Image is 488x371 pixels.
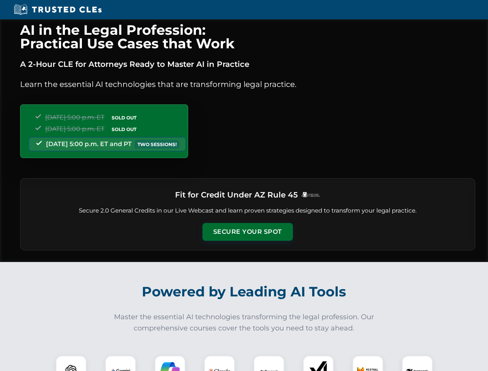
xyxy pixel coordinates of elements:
[202,223,293,241] button: Secure Your Spot
[301,192,320,197] img: Logo
[20,23,475,50] h1: AI in the Legal Profession: Practical Use Cases that Work
[12,4,104,15] img: Trusted CLEs
[20,78,475,90] p: Learn the essential AI technologies that are transforming legal practice.
[109,311,379,334] p: Master the essential AI technologies transforming the legal profession. Our comprehensive courses...
[45,114,104,121] span: [DATE] 5:00 p.m. ET
[175,188,298,202] h3: Fit for Credit Under AZ Rule 45
[20,58,475,70] p: A 2-Hour CLE for Attorneys Ready to Master AI in Practice
[109,114,139,122] span: SOLD OUT
[30,206,466,215] p: Secure 2.0 General Credits in our Live Webcast and learn proven strategies designed to transform ...
[45,125,104,133] span: [DATE] 5:00 p.m. ET
[30,278,458,305] h2: Powered by Leading AI Tools
[109,125,139,133] span: SOLD OUT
